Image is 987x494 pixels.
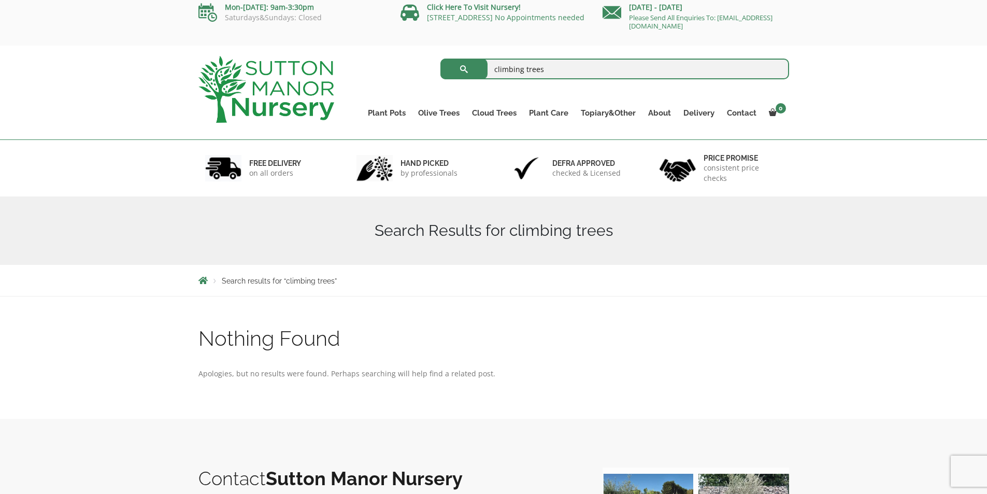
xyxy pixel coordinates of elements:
span: 0 [776,103,786,114]
a: Topiary&Other [575,106,642,120]
input: Search... [440,59,789,79]
p: [DATE] - [DATE] [603,1,789,13]
h6: Defra approved [552,159,621,168]
a: 0 [763,106,789,120]
h6: hand picked [400,159,457,168]
h2: Contact [198,468,582,489]
p: Mon-[DATE]: 9am-3:30pm [198,1,385,13]
span: Search results for “climbing trees” [222,277,337,285]
img: 1.jpg [205,155,241,181]
a: Cloud Trees [466,106,523,120]
a: About [642,106,677,120]
img: logo [198,56,334,123]
a: Delivery [677,106,721,120]
a: Plant Pots [362,106,412,120]
a: Click Here To Visit Nursery! [427,2,521,12]
img: 4.jpg [660,152,696,184]
a: [STREET_ADDRESS] No Appointments needed [427,12,584,22]
p: Saturdays&Sundays: Closed [198,13,385,22]
h6: FREE DELIVERY [249,159,301,168]
a: Please Send All Enquiries To: [EMAIL_ADDRESS][DOMAIN_NAME] [629,13,773,31]
h6: Price promise [704,153,782,163]
a: Plant Care [523,106,575,120]
a: Olive Trees [412,106,466,120]
img: 3.jpg [508,155,545,181]
nav: Breadcrumbs [198,276,789,285]
p: on all orders [249,168,301,178]
img: 2.jpg [356,155,393,181]
b: Sutton Manor Nursery [266,468,463,489]
p: by professionals [400,168,457,178]
h1: Nothing Found [198,328,789,349]
p: Apologies, but no results were found. Perhaps searching will help find a related post. [198,368,789,380]
p: checked & Licensed [552,168,621,178]
h1: Search Results for climbing trees [198,221,789,240]
a: Contact [721,106,763,120]
p: consistent price checks [704,163,782,184]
